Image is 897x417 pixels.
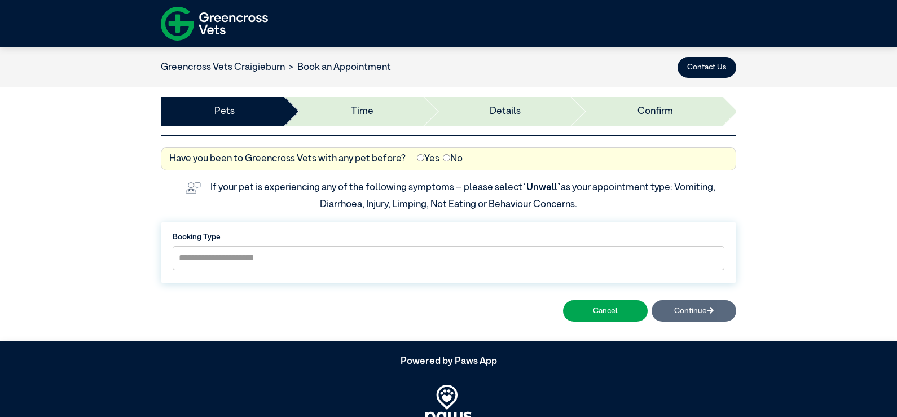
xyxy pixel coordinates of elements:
[161,60,391,75] nav: breadcrumb
[161,356,736,367] h5: Powered by Paws App
[210,183,717,209] label: If your pet is experiencing any of the following symptoms – please select as your appointment typ...
[678,57,736,78] button: Contact Us
[522,183,561,192] span: “Unwell”
[417,152,439,166] label: Yes
[161,3,268,45] img: f-logo
[169,152,406,166] label: Have you been to Greencross Vets with any pet before?
[417,154,424,161] input: Yes
[214,104,235,119] a: Pets
[285,60,391,75] li: Book an Appointment
[563,300,648,321] button: Cancel
[182,178,205,197] img: vet
[443,152,463,166] label: No
[443,154,450,161] input: No
[161,63,285,72] a: Greencross Vets Craigieburn
[173,231,724,243] label: Booking Type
